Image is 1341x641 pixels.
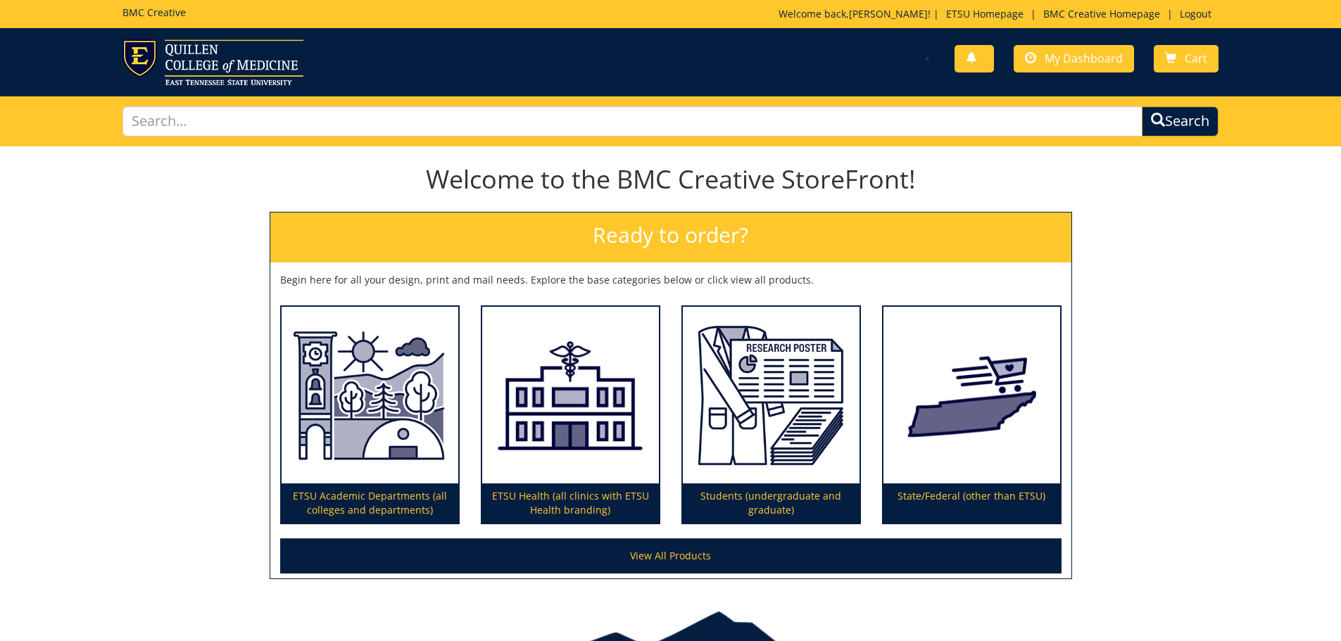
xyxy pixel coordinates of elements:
a: BMC Creative Homepage [1036,7,1167,20]
a: ETSU Homepage [939,7,1031,20]
h2: Ready to order? [270,212,1071,262]
img: State/Federal (other than ETSU) [883,307,1060,484]
p: ETSU Health (all clinics with ETSU Health branding) [482,483,659,523]
a: Students (undergraduate and graduate) [683,307,860,523]
a: ETSU Health (all clinics with ETSU Health branding) [482,307,659,523]
span: My Dashboard [1045,51,1123,66]
button: Search [1142,106,1219,137]
a: Logout [1173,7,1219,20]
h5: BMC Creative [122,7,186,18]
a: State/Federal (other than ETSU) [883,307,1060,523]
input: Search... [122,106,1143,137]
img: ETSU logo [122,39,303,85]
span: Cart [1185,51,1207,66]
p: Begin here for all your design, print and mail needs. Explore the base categories below or click ... [280,273,1062,287]
p: Welcome back, ! | | | [779,7,1219,21]
img: ETSU Academic Departments (all colleges and departments) [282,307,458,484]
img: Students (undergraduate and graduate) [683,307,860,484]
h1: Welcome to the BMC Creative StoreFront! [270,165,1072,193]
p: ETSU Academic Departments (all colleges and departments) [282,483,458,523]
a: [PERSON_NAME] [849,7,928,20]
p: Students (undergraduate and graduate) [683,483,860,523]
a: Cart [1154,45,1219,72]
p: State/Federal (other than ETSU) [883,483,1060,523]
img: ETSU Health (all clinics with ETSU Health branding) [482,307,659,484]
a: ETSU Academic Departments (all colleges and departments) [282,307,458,523]
a: My Dashboard [1014,45,1134,72]
a: View All Products [280,538,1062,573]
